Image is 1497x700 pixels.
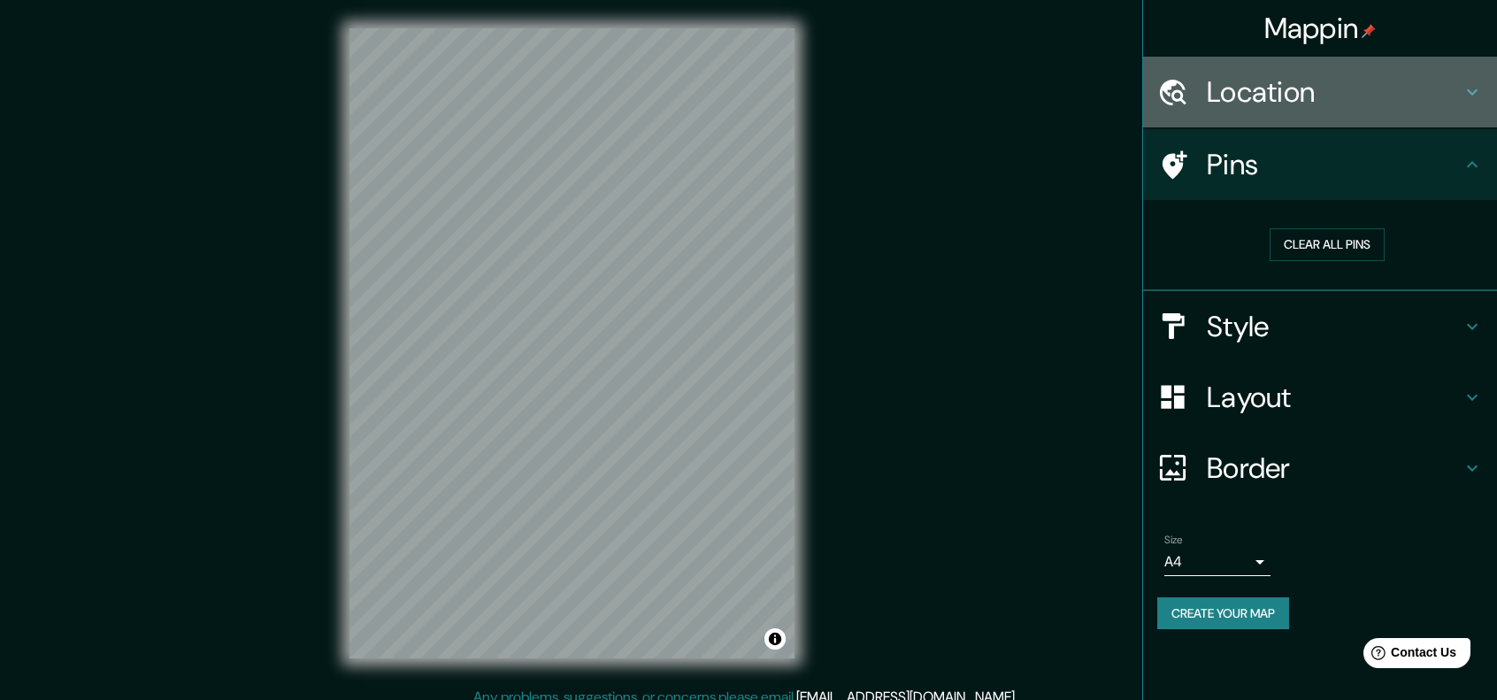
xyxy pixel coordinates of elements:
[1164,548,1271,576] div: A4
[1264,11,1377,46] h4: Mappin
[1270,228,1385,261] button: Clear all pins
[1340,631,1478,681] iframe: Help widget launcher
[1143,57,1497,127] div: Location
[1362,24,1376,38] img: pin-icon.png
[1207,74,1462,110] h4: Location
[349,28,795,658] canvas: Map
[1207,450,1462,486] h4: Border
[1207,380,1462,415] h4: Layout
[1143,291,1497,362] div: Style
[1143,433,1497,504] div: Border
[1157,597,1289,630] button: Create your map
[764,628,786,650] button: Toggle attribution
[1207,147,1462,182] h4: Pins
[1164,532,1183,547] label: Size
[1143,362,1497,433] div: Layout
[1207,309,1462,344] h4: Style
[1143,129,1497,200] div: Pins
